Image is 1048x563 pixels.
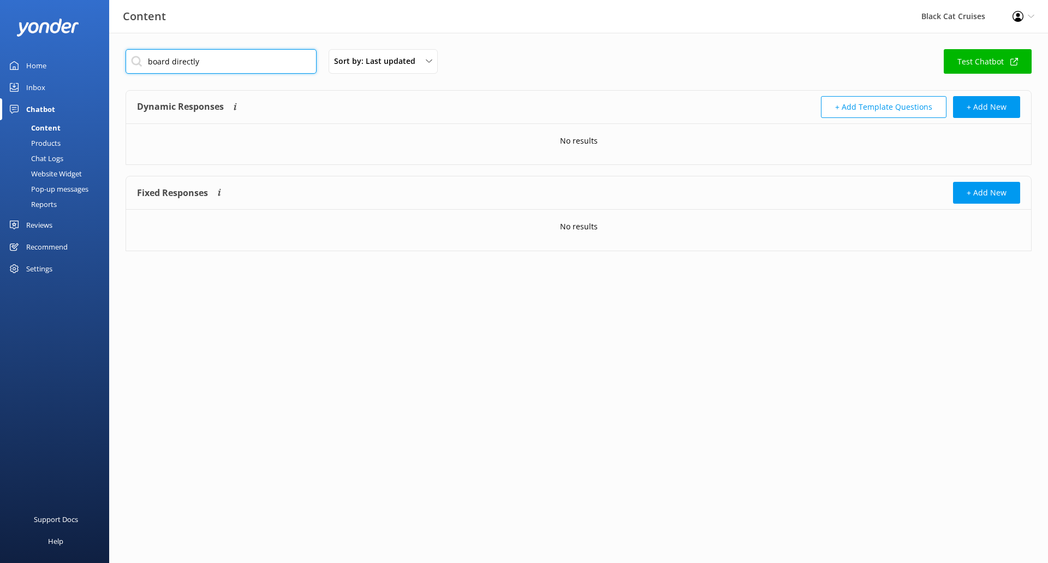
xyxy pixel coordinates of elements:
div: Chat Logs [7,151,63,166]
div: Settings [26,258,52,280]
div: Home [26,55,46,76]
a: Reports [7,197,109,212]
a: Pop-up messages [7,181,109,197]
div: Inbox [26,76,45,98]
a: Test Chatbot [944,49,1032,74]
div: Website Widget [7,166,82,181]
div: Products [7,135,61,151]
a: Website Widget [7,166,109,181]
p: No results [560,135,598,147]
h4: Fixed Responses [137,182,208,204]
span: Sort by: Last updated [334,55,422,67]
h4: Dynamic Responses [137,96,224,118]
a: Products [7,135,109,151]
div: Support Docs [34,508,78,530]
a: Content [7,120,109,135]
div: Chatbot [26,98,55,120]
img: yonder-white-logo.png [16,19,79,37]
input: Search all Chatbot Content [126,49,317,74]
a: Chat Logs [7,151,109,166]
h3: Content [123,8,166,25]
div: Recommend [26,236,68,258]
button: + Add New [953,96,1020,118]
p: No results [560,221,598,233]
div: Pop-up messages [7,181,88,197]
div: Reviews [26,214,52,236]
button: + Add New [953,182,1020,204]
button: + Add Template Questions [821,96,946,118]
div: Reports [7,197,57,212]
div: Content [7,120,61,135]
div: Help [48,530,63,552]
